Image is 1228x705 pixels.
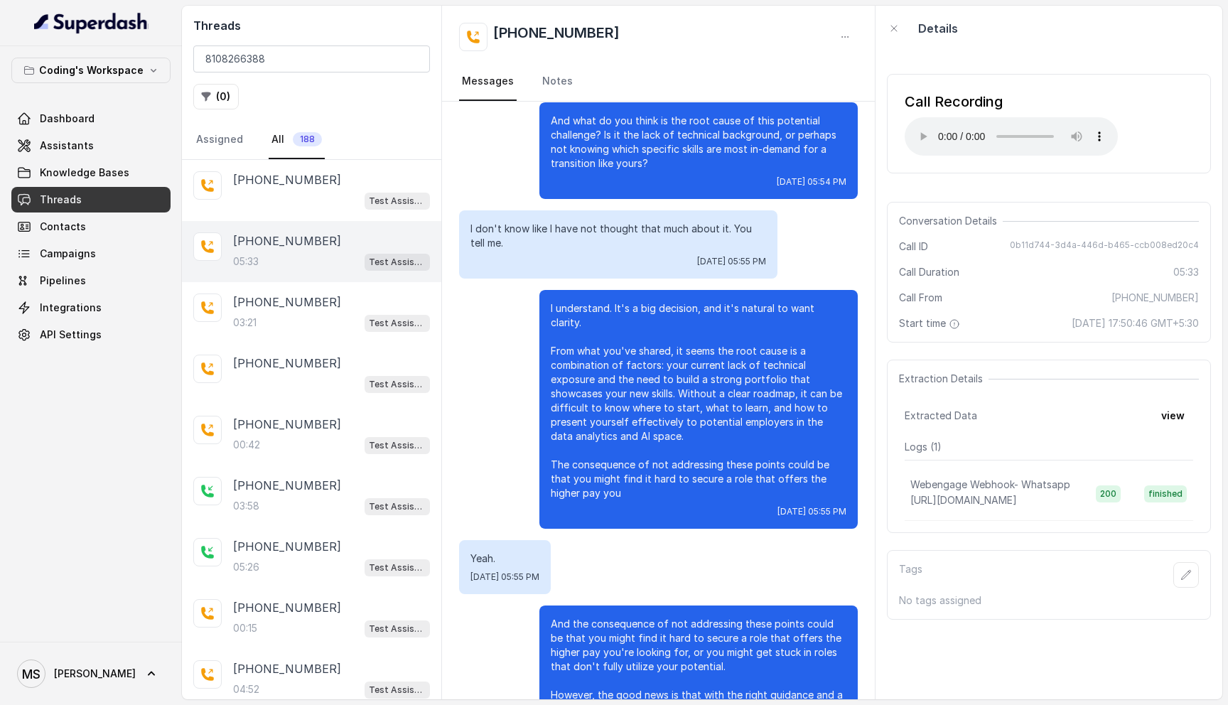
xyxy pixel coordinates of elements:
[918,20,958,37] p: Details
[899,291,942,305] span: Call From
[233,438,260,452] p: 00:42
[1010,240,1199,254] span: 0b11d744-3d4a-446d-b465-ccb008ed20c4
[54,667,136,681] span: [PERSON_NAME]
[1111,291,1199,305] span: [PHONE_NUMBER]
[369,500,426,514] p: Test Assistant- 2
[11,187,171,212] a: Threads
[11,295,171,321] a: Integrations
[369,438,426,453] p: Test Assistant- 2
[11,268,171,294] a: Pipelines
[40,166,129,180] span: Knowledge Bases
[551,114,846,171] p: And what do you think is the root cause of this potential challenge? Is it the lack of technical ...
[233,560,259,574] p: 05:26
[40,139,94,153] span: Assistants
[269,121,325,159] a: All188
[233,316,257,330] p: 03:21
[40,247,96,261] span: Campaigns
[369,316,426,330] p: Test Assistant- 2
[899,316,963,330] span: Start time
[369,194,426,208] p: Test Assistant-3
[40,112,95,126] span: Dashboard
[233,477,341,494] p: [PHONE_NUMBER]
[11,106,171,131] a: Dashboard
[193,84,239,109] button: (0)
[910,478,1070,492] p: Webengage Webhook- Whatsapp
[193,121,246,159] a: Assigned
[470,571,539,583] span: [DATE] 05:55 PM
[233,499,259,513] p: 03:58
[470,551,539,566] p: Yeah.
[193,45,430,72] input: Search by Call ID or Phone Number
[369,561,426,575] p: Test Assistant- 2
[40,220,86,234] span: Contacts
[777,176,846,188] span: [DATE] 05:54 PM
[1144,485,1187,502] span: finished
[11,58,171,83] button: Coding's Workspace
[40,274,86,288] span: Pipelines
[11,133,171,158] a: Assistants
[40,301,102,315] span: Integrations
[459,63,858,101] nav: Tabs
[11,654,171,694] a: [PERSON_NAME]
[233,599,341,616] p: [PHONE_NUMBER]
[1096,485,1121,502] span: 200
[193,121,430,159] nav: Tabs
[899,240,928,254] span: Call ID
[369,683,426,697] p: Test Assistant- 2
[40,328,102,342] span: API Settings
[22,667,41,682] text: MS
[493,23,620,51] h2: [PHONE_NUMBER]
[697,256,766,267] span: [DATE] 05:55 PM
[539,63,576,101] a: Notes
[233,294,341,311] p: [PHONE_NUMBER]
[11,322,171,348] a: API Settings
[899,214,1003,228] span: Conversation Details
[293,132,322,146] span: 188
[11,241,171,267] a: Campaigns
[193,17,430,34] h2: Threads
[369,377,426,392] p: Test Assistant- 2
[233,232,341,249] p: [PHONE_NUMBER]
[905,409,977,423] span: Extracted Data
[1153,403,1193,429] button: view
[369,255,426,269] p: Test Assistant- 2
[899,593,1199,608] p: No tags assigned
[40,193,82,207] span: Threads
[899,562,922,588] p: Tags
[1072,316,1199,330] span: [DATE] 17:50:46 GMT+5:30
[905,92,1118,112] div: Call Recording
[233,355,341,372] p: [PHONE_NUMBER]
[369,622,426,636] p: Test Assistant- 2
[905,117,1118,156] audio: Your browser does not support the audio element.
[34,11,149,34] img: light.svg
[459,63,517,101] a: Messages
[910,494,1017,506] span: [URL][DOMAIN_NAME]
[233,538,341,555] p: [PHONE_NUMBER]
[1173,265,1199,279] span: 05:33
[899,372,989,386] span: Extraction Details
[233,171,341,188] p: [PHONE_NUMBER]
[233,660,341,677] p: [PHONE_NUMBER]
[11,214,171,240] a: Contacts
[11,160,171,185] a: Knowledge Bases
[551,301,846,500] p: I understand. It's a big decision, and it's natural to want clarity. From what you've shared, it ...
[470,222,766,250] p: I don't know like I have not thought that much about it. You tell me.
[777,506,846,517] span: [DATE] 05:55 PM
[233,254,259,269] p: 05:33
[39,62,144,79] p: Coding's Workspace
[899,265,959,279] span: Call Duration
[905,440,1193,454] p: Logs ( 1 )
[233,621,257,635] p: 00:15
[233,416,341,433] p: [PHONE_NUMBER]
[233,682,259,696] p: 04:52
